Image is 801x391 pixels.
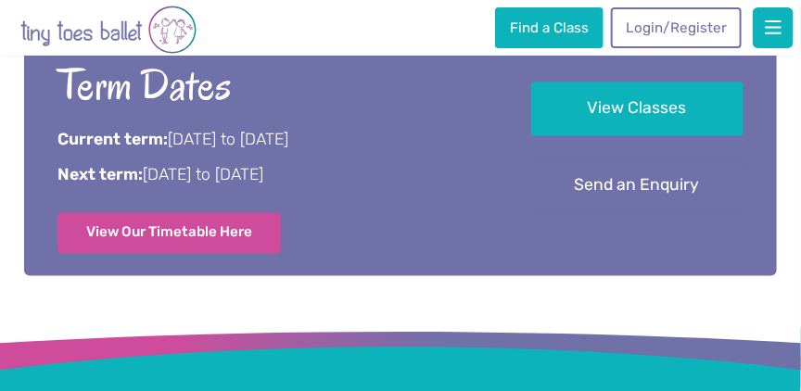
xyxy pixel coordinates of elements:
strong: Current term: [57,131,168,149]
img: tiny toes ballet [20,4,197,56]
a: View Classes [531,82,744,137]
a: Send an Enquiry [531,160,744,215]
h2: Term Dates [57,57,481,114]
a: Login/Register [611,7,741,48]
a: View Our Timetable Here [57,213,281,254]
p: [DATE] to [DATE] [57,164,481,187]
p: [DATE] to [DATE] [57,129,481,152]
strong: Next term: [57,166,143,184]
a: Find a Class [495,7,603,48]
